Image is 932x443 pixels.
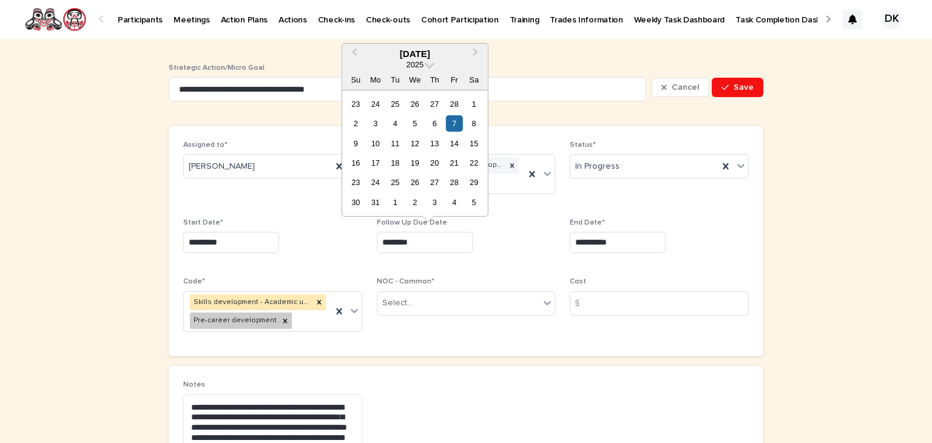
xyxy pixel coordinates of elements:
div: Choose Wednesday, February 26th, 2025 [407,96,423,112]
div: Choose Tuesday, March 4th, 2025 [387,115,404,132]
div: Choose Thursday, March 27th, 2025 [427,174,443,191]
div: Select... [382,297,413,309]
div: Choose Saturday, April 5th, 2025 [466,194,482,211]
div: Choose Sunday, February 23rd, 2025 [348,96,364,112]
span: NOC - Common* [377,278,434,285]
div: Choose Sunday, March 2nd, 2025 [348,115,364,132]
div: Choose Thursday, March 13th, 2025 [427,135,443,152]
div: Pre-career development [190,313,279,329]
div: month 2025-03 [346,94,484,212]
div: Choose Thursday, March 6th, 2025 [427,115,443,132]
div: Choose Friday, March 21st, 2025 [446,155,462,171]
span: Cost [570,278,586,285]
div: Choose Sunday, March 23rd, 2025 [348,174,364,191]
div: Choose Wednesday, March 19th, 2025 [407,155,423,171]
div: Choose Sunday, March 30th, 2025 [348,194,364,211]
span: 2025 [407,60,424,69]
div: DK [882,10,902,29]
div: [DATE] [342,49,488,59]
button: Next Month [467,45,487,64]
div: Choose Saturday, March 22nd, 2025 [466,155,482,171]
div: Choose Friday, April 4th, 2025 [446,194,462,211]
div: We [407,72,423,88]
span: Status* [570,141,596,149]
div: Choose Saturday, March 1st, 2025 [466,96,482,112]
div: Th [427,72,443,88]
div: Choose Friday, March 14th, 2025 [446,135,462,152]
div: Choose Thursday, April 3rd, 2025 [427,194,443,211]
div: Choose Monday, March 24th, 2025 [367,174,383,191]
div: Choose Thursday, March 20th, 2025 [427,155,443,171]
span: Assigned to* [183,141,228,149]
div: Choose Monday, March 31st, 2025 [367,194,383,211]
div: Choose Monday, March 17th, 2025 [367,155,383,171]
div: Choose Tuesday, March 18th, 2025 [387,155,404,171]
div: Choose Monday, March 3rd, 2025 [367,115,383,132]
span: Strategic Action/Micro Goal [169,64,265,72]
div: Choose Saturday, March 8th, 2025 [466,115,482,132]
div: Skills development - Academic upgrading [190,294,312,311]
div: Choose Tuesday, April 1st, 2025 [387,194,404,211]
span: End Date* [570,219,605,226]
div: Fr [446,72,462,88]
div: Choose Tuesday, February 25th, 2025 [387,96,404,112]
div: Choose Friday, March 28th, 2025 [446,174,462,191]
div: Mo [367,72,383,88]
div: Choose Thursday, February 27th, 2025 [427,96,443,112]
div: Choose Saturday, March 29th, 2025 [466,174,482,191]
button: Previous Month [343,45,363,64]
img: rNyI97lYS1uoOg9yXW8k [24,7,87,32]
span: Code* [183,278,205,285]
div: Tu [387,72,404,88]
span: Save [734,83,754,92]
div: Choose Monday, February 24th, 2025 [367,96,383,112]
div: Choose Saturday, March 15th, 2025 [466,135,482,152]
div: Su [348,72,364,88]
span: In Progress [575,160,620,173]
div: Choose Wednesday, April 2nd, 2025 [407,194,423,211]
div: Sa [466,72,482,88]
div: Choose Friday, February 28th, 2025 [446,96,462,112]
button: Save [712,78,763,97]
div: Choose Monday, March 10th, 2025 [367,135,383,152]
span: Follow Up Due Date [377,219,447,226]
div: Choose Tuesday, March 11th, 2025 [387,135,404,152]
div: Choose Sunday, March 9th, 2025 [348,135,364,152]
span: [PERSON_NAME] [189,160,255,173]
div: $ [570,291,594,316]
div: Choose Wednesday, March 12th, 2025 [407,135,423,152]
div: Choose Wednesday, March 26th, 2025 [407,174,423,191]
span: Start Date* [183,219,223,226]
div: Choose Sunday, March 16th, 2025 [348,155,364,171]
span: Notes [183,381,205,388]
div: Choose Wednesday, March 5th, 2025 [407,115,423,132]
div: Choose Friday, March 7th, 2025 [446,115,462,132]
span: Cancel [672,83,699,92]
div: Choose Tuesday, March 25th, 2025 [387,174,404,191]
button: Cancel [651,78,709,97]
